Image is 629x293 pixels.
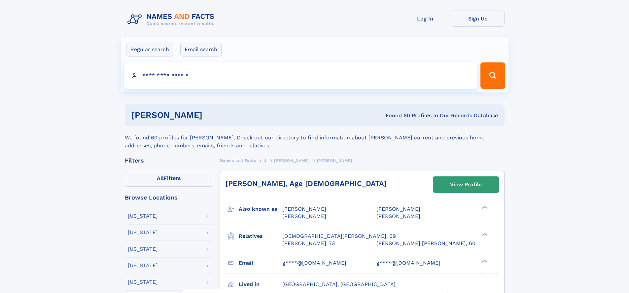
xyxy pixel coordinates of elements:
[239,257,282,269] h3: Email
[125,126,505,150] div: We found 60 profiles for [PERSON_NAME]. Check out our directory to find information about [PERSON...
[452,11,505,27] a: Sign Up
[480,259,488,263] div: ❯
[282,281,396,287] span: [GEOGRAPHIC_DATA], [GEOGRAPHIC_DATA]
[180,43,222,56] label: Email search
[128,279,158,285] div: [US_STATE]
[282,213,326,219] span: [PERSON_NAME]
[125,171,213,187] label: Filters
[480,232,488,237] div: ❯
[125,11,220,28] img: Logo Names and Facts
[128,263,158,268] div: [US_STATE]
[131,111,294,119] h1: [PERSON_NAME]
[226,179,387,188] a: [PERSON_NAME], Age [DEMOGRAPHIC_DATA]
[376,213,420,219] span: [PERSON_NAME]
[282,206,326,212] span: [PERSON_NAME]
[282,240,335,247] a: [PERSON_NAME], 73
[480,62,505,89] button: Search Button
[125,195,213,201] div: Browse Locations
[294,112,498,119] div: Found 60 Profiles In Our Records Database
[239,279,282,290] h3: Lived in
[376,240,475,247] a: [PERSON_NAME] [PERSON_NAME], 60
[433,177,499,193] a: View Profile
[282,233,396,240] a: [DEMOGRAPHIC_DATA][PERSON_NAME], 69
[450,177,482,192] div: View Profile
[317,158,352,163] span: [PERSON_NAME]
[480,205,488,210] div: ❯
[157,175,164,181] span: All
[128,213,158,219] div: [US_STATE]
[124,62,478,89] input: search input
[239,231,282,242] h3: Relatives
[125,158,213,164] div: Filters
[220,156,256,165] a: Names and Facts
[263,158,267,163] span: U
[376,206,420,212] span: [PERSON_NAME]
[128,246,158,252] div: [US_STATE]
[399,11,452,27] a: Log In
[263,156,267,165] a: U
[274,158,309,163] span: [PERSON_NAME]
[274,156,309,165] a: [PERSON_NAME]
[239,203,282,215] h3: Also known as
[126,43,173,56] label: Regular search
[128,230,158,235] div: [US_STATE]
